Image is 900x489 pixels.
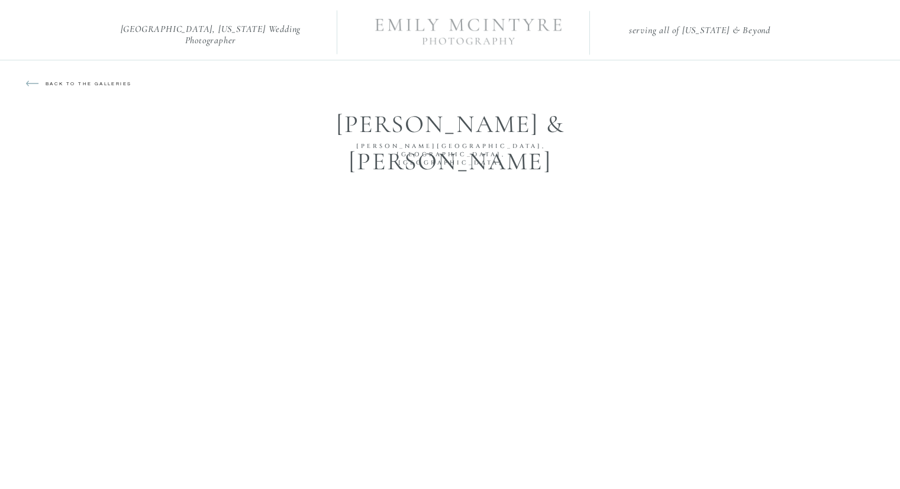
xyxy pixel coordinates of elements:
[601,25,799,37] h2: serving all of [US_STATE] & Beyond
[46,81,146,98] a: back to the galleries
[102,24,320,38] h2: [GEOGRAPHIC_DATA], [US_STATE] Wedding Photographer
[356,142,546,167] span: [PERSON_NAME][GEOGRAPHIC_DATA], [GEOGRAPHIC_DATA], [GEOGRAPHIC_DATA]
[291,105,611,128] p: [PERSON_NAME] & [PERSON_NAME]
